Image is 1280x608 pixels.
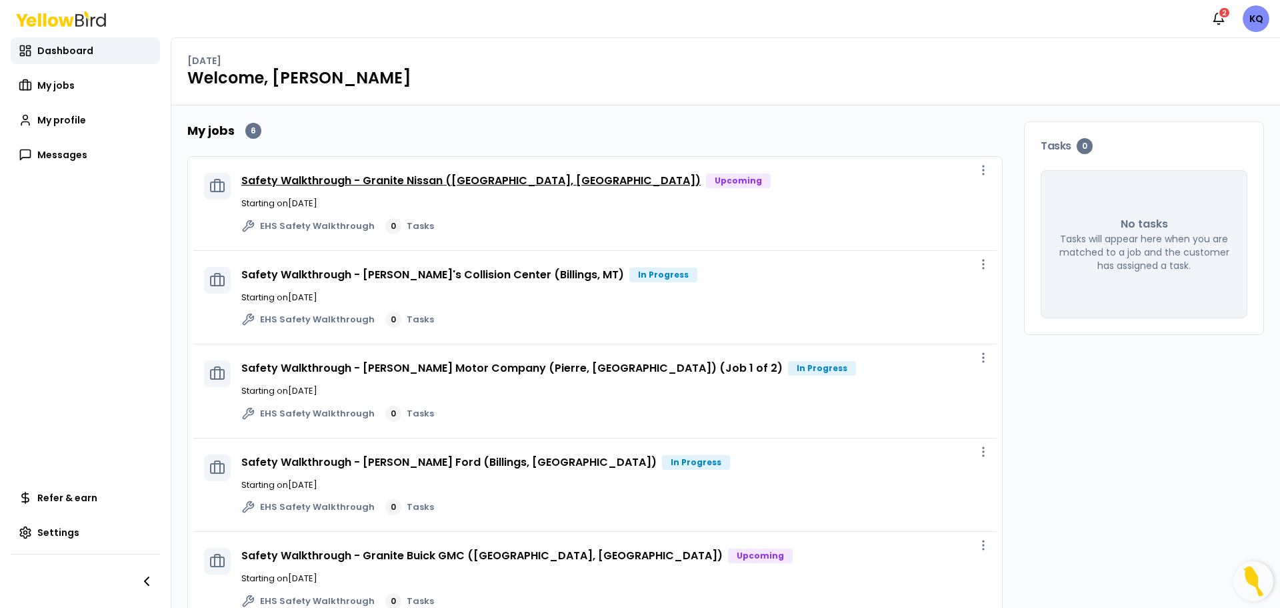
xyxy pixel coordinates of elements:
[260,313,375,326] span: EHS Safety Walkthrough
[706,174,771,188] div: Upcoming
[11,107,160,133] a: My profile
[241,384,986,398] p: Starting on [DATE]
[385,499,401,515] div: 0
[260,501,375,514] span: EHS Safety Walkthrough
[1233,561,1273,601] button: Open Resource Center
[260,407,375,420] span: EHS Safety Walkthrough
[11,485,160,511] a: Refer & earn
[241,267,624,282] a: Safety Walkthrough - [PERSON_NAME]'s Collision Center (Billings, MT)
[37,79,75,92] span: My jobs
[1077,138,1093,154] div: 0
[385,499,434,515] a: 0Tasks
[662,455,730,470] div: In Progress
[385,312,434,328] a: 0Tasks
[11,141,160,168] a: Messages
[37,44,93,57] span: Dashboard
[37,526,79,539] span: Settings
[385,312,401,328] div: 0
[241,479,986,492] p: Starting on [DATE]
[385,218,401,234] div: 0
[37,491,97,505] span: Refer & earn
[788,361,856,376] div: In Progress
[260,595,375,608] span: EHS Safety Walkthrough
[1218,7,1231,19] div: 2
[241,360,783,376] a: Safety Walkthrough - [PERSON_NAME] Motor Company (Pierre, [GEOGRAPHIC_DATA]) (Job 1 of 2)
[241,173,701,188] a: Safety Walkthrough - Granite Nissan ([GEOGRAPHIC_DATA], [GEOGRAPHIC_DATA])
[241,291,986,304] p: Starting on [DATE]
[385,218,434,234] a: 0Tasks
[11,519,160,546] a: Settings
[629,268,697,282] div: In Progress
[245,123,261,139] div: 6
[1057,232,1231,272] p: Tasks will appear here when you are matched to a job and the customer has assigned a task.
[1243,5,1269,32] span: KQ
[37,113,86,127] span: My profile
[241,454,657,470] a: Safety Walkthrough - [PERSON_NAME] Ford (Billings, [GEOGRAPHIC_DATA])
[241,548,723,563] a: Safety Walkthrough - Granite Buick GMC ([GEOGRAPHIC_DATA], [GEOGRAPHIC_DATA])
[1041,138,1247,154] h3: Tasks
[1121,216,1168,232] p: No tasks
[241,572,986,585] p: Starting on [DATE]
[260,220,375,233] span: EHS Safety Walkthrough
[187,67,1264,89] h1: Welcome, [PERSON_NAME]
[11,72,160,99] a: My jobs
[728,549,793,563] div: Upcoming
[187,121,235,140] h2: My jobs
[385,406,401,422] div: 0
[385,406,434,422] a: 0Tasks
[1205,5,1232,32] button: 2
[37,148,87,162] span: Messages
[187,54,221,67] p: [DATE]
[241,197,986,210] p: Starting on [DATE]
[11,37,160,64] a: Dashboard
